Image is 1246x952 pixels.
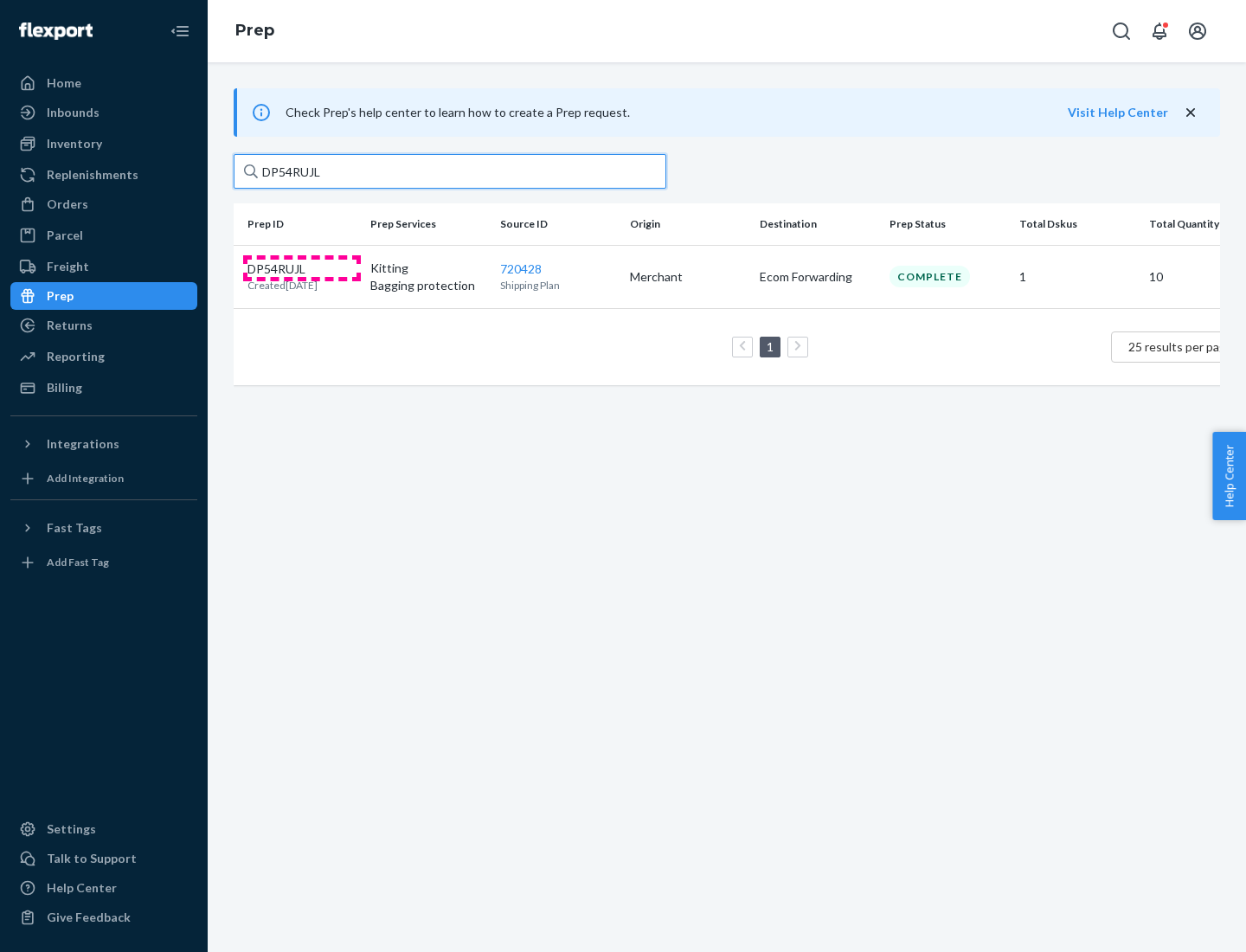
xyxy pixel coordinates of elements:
a: Returns [10,312,197,339]
div: Inventory [47,135,102,152]
div: Talk to Support [47,850,137,867]
p: Merchant [630,268,746,286]
a: Page 1 is your current page [763,339,777,354]
th: Origin [623,203,753,245]
th: Source ID [493,203,623,245]
button: Open notifications [1142,14,1177,48]
div: Reporting [47,348,105,365]
button: Close Navigation [163,14,197,48]
button: Open account menu [1180,14,1215,48]
button: Integrations [10,430,197,458]
a: Prep [10,282,197,310]
th: Prep ID [234,203,363,245]
p: 1 [1019,268,1135,286]
a: Reporting [10,343,197,370]
div: Complete [890,266,970,287]
div: Integrations [47,435,119,453]
p: DP54RUJL [247,261,318,278]
p: Ecom Forwarding [760,268,876,286]
button: Visit Help Center [1068,104,1168,121]
button: Open Search Box [1104,14,1139,48]
button: close [1182,104,1199,122]
div: Prep [47,287,74,305]
input: Search prep jobs [234,154,666,189]
a: Talk to Support [10,845,197,872]
img: Flexport logo [19,23,93,40]
div: Home [47,74,81,92]
div: Orders [47,196,88,213]
span: Check Prep's help center to learn how to create a Prep request. [286,105,630,119]
a: Freight [10,253,197,280]
a: 720428 [500,261,542,276]
p: Bagging protection [370,277,486,294]
a: Prep [235,21,274,40]
a: Settings [10,815,197,843]
a: Help Center [10,874,197,902]
div: Returns [47,317,93,334]
ol: breadcrumbs [222,6,288,56]
th: Total Dskus [1012,203,1142,245]
div: Add Fast Tag [47,555,109,569]
a: Replenishments [10,161,197,189]
th: Destination [753,203,883,245]
button: Give Feedback [10,904,197,931]
th: Prep Status [883,203,1012,245]
div: Settings [47,820,96,838]
a: Add Fast Tag [10,549,197,576]
div: Add Integration [47,471,124,486]
a: Home [10,69,197,97]
button: Fast Tags [10,514,197,542]
a: Orders [10,190,197,218]
div: Give Feedback [47,909,131,926]
p: Shipping Plan [500,278,616,293]
p: Kitting [370,260,486,277]
div: Inbounds [47,104,100,121]
a: Inbounds [10,99,197,126]
div: Help Center [47,879,117,897]
button: Help Center [1212,432,1246,520]
div: Parcel [47,227,83,244]
th: Prep Services [363,203,493,245]
a: Add Integration [10,465,197,492]
div: Billing [47,379,82,396]
a: Billing [10,374,197,402]
a: Inventory [10,130,197,158]
div: Fast Tags [47,519,102,537]
span: 25 results per page [1128,339,1233,354]
div: Replenishments [47,166,138,183]
a: Parcel [10,222,197,249]
div: Freight [47,258,89,275]
p: Created [DATE] [247,278,318,293]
